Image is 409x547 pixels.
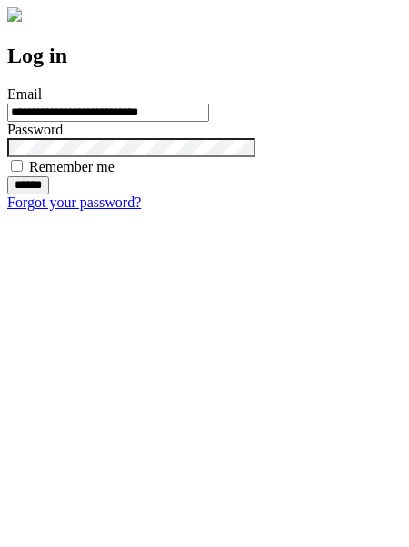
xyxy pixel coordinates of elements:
[7,86,42,102] label: Email
[7,44,402,68] h2: Log in
[7,7,22,22] img: logo-4e3dc11c47720685a147b03b5a06dd966a58ff35d612b21f08c02c0306f2b779.png
[29,159,115,174] label: Remember me
[7,194,141,210] a: Forgot your password?
[7,122,63,137] label: Password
